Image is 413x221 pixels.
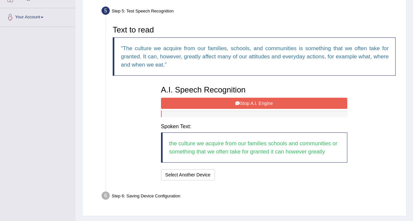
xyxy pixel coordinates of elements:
[161,98,347,109] button: Stop A.I. Engine
[99,5,403,19] div: Step 5: Test Speech Recognition
[161,169,215,180] button: Select Another Device
[121,45,389,68] q: The culture we acquire from our families, schools, and communities is something that we often tak...
[161,124,347,130] h4: Spoken Text:
[161,132,347,163] blockquote: the culture we acquire from our families schools and communities or something that we often take ...
[113,26,396,34] h3: Text to read
[0,8,75,25] a: Your Account
[161,86,347,94] h3: A.I. Speech Recognition
[99,190,403,204] div: Step 6: Saving Device Configuration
